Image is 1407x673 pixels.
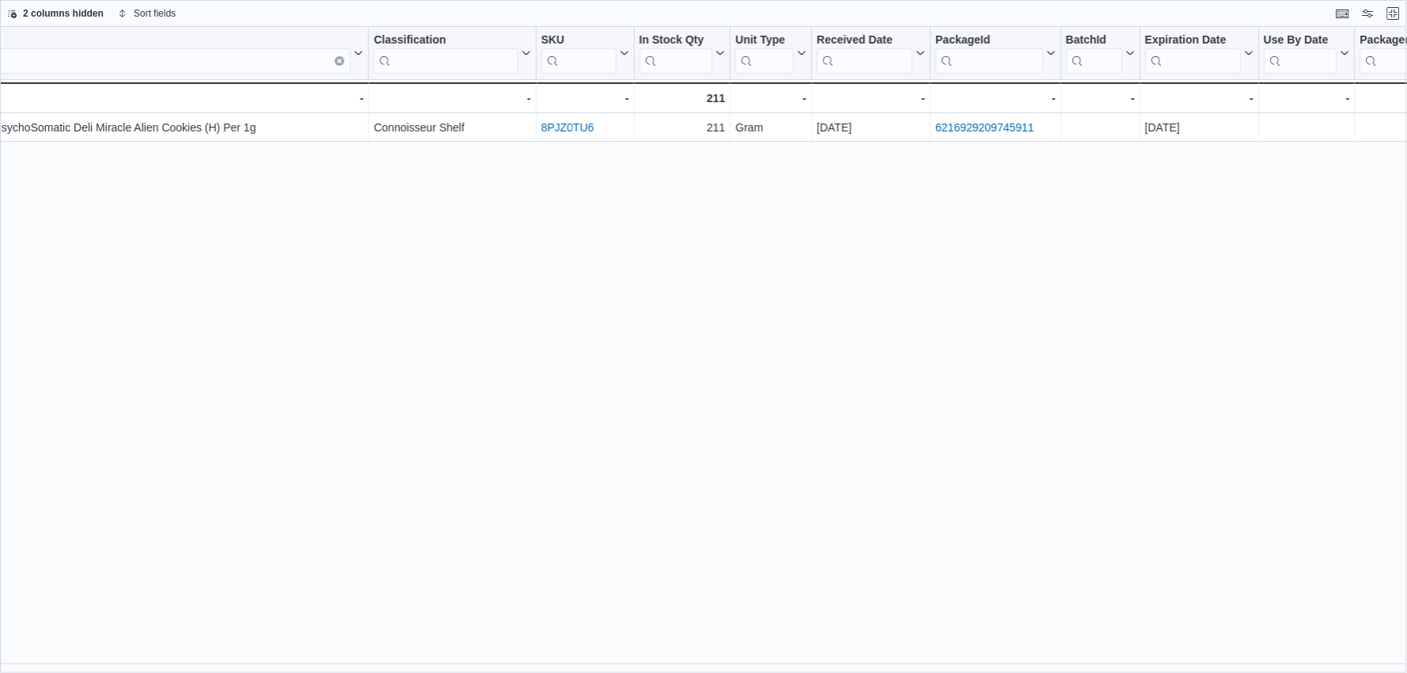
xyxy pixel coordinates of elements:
div: In Stock Qty [640,33,713,74]
button: Exit fullscreen [1384,4,1403,23]
div: - [936,89,1056,108]
div: PackageId [936,33,1044,48]
a: 8PJZ0TU6 [542,121,595,134]
div: Expiration Date [1146,33,1242,48]
div: Received Date [817,33,913,74]
button: Use By Date [1264,33,1351,74]
div: - [736,89,807,108]
button: Display options [1359,4,1378,23]
button: PackageId [936,33,1056,74]
div: Use By Date [1264,33,1338,48]
button: Sort fields [112,4,182,23]
button: 2 columns hidden [1,4,110,23]
div: 211 [640,118,726,137]
div: Classification [374,33,518,48]
div: BatchId [1067,33,1123,74]
div: - [1146,89,1254,108]
button: Expiration Date [1146,33,1254,74]
button: In Stock Qty [640,33,726,74]
a: 6216929209745911 [936,121,1035,134]
div: Connoisseur Shelf [374,118,530,137]
div: - [542,89,629,108]
div: SKU [542,33,617,48]
div: SKU URL [542,33,617,74]
div: - [817,89,926,108]
div: Expiration Date [1146,33,1242,74]
div: [DATE] [1146,118,1254,137]
div: In Stock Qty [640,33,713,48]
div: Classification [374,33,518,74]
button: SKU [542,33,629,74]
button: Keyboard shortcuts [1333,4,1352,23]
div: Package URL [936,33,1044,74]
div: - [1264,89,1351,108]
div: Unit Type [736,33,794,74]
div: BatchId [1067,33,1123,48]
div: Received Date [817,33,913,48]
div: Use By Date [1264,33,1338,74]
button: Unit Type [736,33,807,74]
div: - [374,89,530,108]
span: 2 columns hidden [23,7,104,20]
div: 211 [640,89,726,108]
div: Gram [736,118,807,137]
button: Clear input [335,56,344,66]
button: Received Date [817,33,926,74]
div: Unit Type [736,33,794,48]
button: BatchId [1067,33,1135,74]
span: Sort fields [134,7,176,20]
div: - [1067,89,1135,108]
button: Classification [374,33,530,74]
div: [DATE] [817,118,926,137]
